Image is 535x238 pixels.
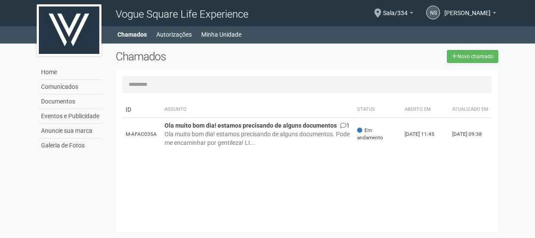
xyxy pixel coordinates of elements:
span: Em andamento [357,127,398,141]
span: Vogue Square Life Experience [116,8,248,20]
img: logo.jpg [37,4,101,56]
a: Anuncie sua marca [39,124,103,138]
a: Home [39,65,103,80]
div: Ola muito bom dia! estamos precisando de alguns documentos. Pode me encaminhar por gentileza! LI... [165,130,351,147]
a: Autorizações [156,28,192,41]
td: ID [122,102,161,118]
a: Eventos e Publicidade [39,109,103,124]
h2: Chamados [116,50,268,63]
td: M-AFAC035A [122,118,161,151]
a: Minha Unidade [201,28,241,41]
span: Sala/334 [383,1,408,16]
td: [DATE] 11:45 [401,118,449,151]
a: Novo chamado [447,50,498,63]
a: Chamados [117,28,147,41]
a: [PERSON_NAME] [444,11,496,18]
a: Comunicados [39,80,103,94]
a: Galeria de Fotos [39,138,103,153]
th: Assunto [161,102,354,118]
th: Aberto em [401,102,449,118]
td: [DATE] 09:38 [449,118,492,151]
a: Sala/334 [383,11,413,18]
strong: Ola muito bom dia! estamos precisando de alguns documentos [165,122,337,129]
th: Status [354,102,401,118]
th: Atualizado em [449,102,492,118]
a: Documentos [39,94,103,109]
span: 1 [340,122,350,129]
a: NS [426,6,440,19]
span: Nauara Silva Machado [444,1,491,16]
